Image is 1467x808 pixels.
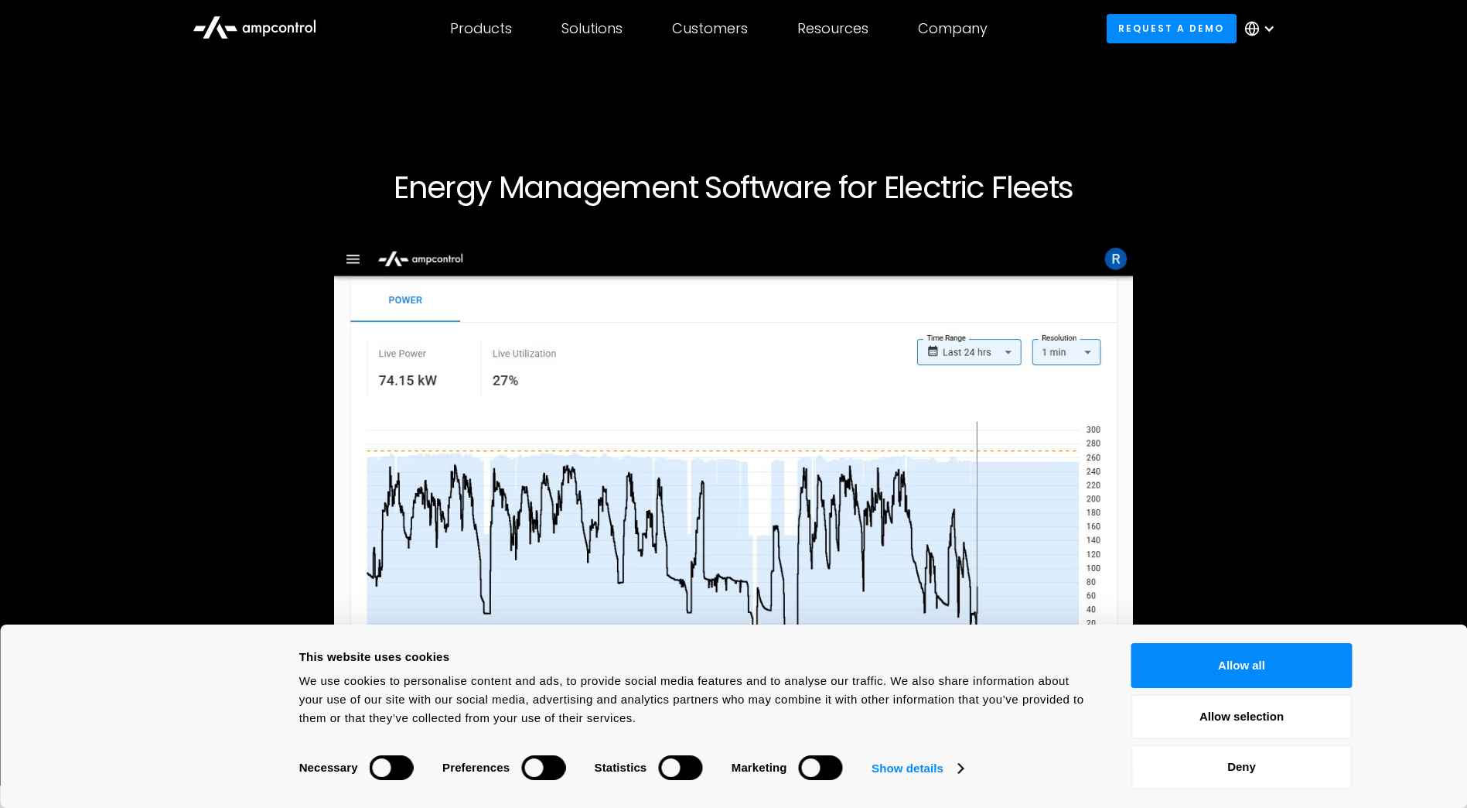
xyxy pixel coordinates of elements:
strong: Necessary [299,761,358,774]
h1: Energy Management Software for Electric Fleets [264,169,1204,206]
button: Allow all [1131,643,1353,688]
a: Show details [872,757,963,780]
a: Request a demo [1107,14,1237,43]
div: Resources [797,20,868,37]
strong: Preferences [442,761,510,774]
div: This website uses cookies [299,648,1097,666]
button: Deny [1131,745,1353,789]
div: Customers [672,20,748,37]
div: We use cookies to personalise content and ads, to provide social media features and to analyse ou... [299,672,1097,728]
div: Company [918,20,988,37]
div: Products [450,20,512,37]
strong: Statistics [595,761,647,774]
button: Allow selection [1131,694,1353,739]
div: Solutions [561,20,623,37]
strong: Marketing [732,761,787,774]
img: Ampcontrol Energy Management Software for Efficient EV optimization [334,243,1134,710]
